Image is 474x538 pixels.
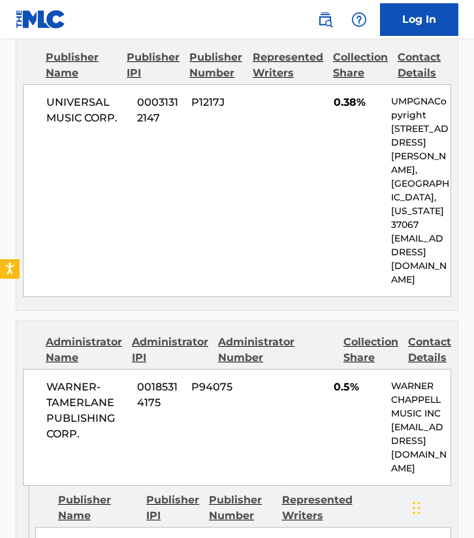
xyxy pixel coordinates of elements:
span: P1217J [191,95,251,110]
span: 0.5% [334,379,381,395]
div: Administrator IPI [132,334,208,366]
p: UMPGNACopyright [391,95,450,122]
span: P94075 [191,379,251,395]
div: Represented Writers [282,492,353,524]
div: Publisher Number [189,50,243,81]
span: UNIVERSAL MUSIC CORP. [46,95,127,126]
p: [EMAIL_ADDRESS][DOMAIN_NAME] [391,232,450,287]
span: 00185314175 [137,379,182,411]
div: Administrator Name [46,334,122,366]
a: Public Search [312,7,338,33]
a: Log In [380,3,458,36]
div: Collection Share [333,50,388,81]
div: Publisher Name [58,492,136,524]
img: MLC Logo [16,10,66,29]
img: help [351,12,367,27]
p: [EMAIL_ADDRESS][DOMAIN_NAME] [391,420,450,475]
p: WARNER CHAPPELL MUSIC INC [391,379,450,420]
div: Publisher Name [46,50,117,81]
div: Publisher Number [209,492,272,524]
div: Contact Details [398,50,451,81]
iframe: Chat Widget [409,475,474,538]
div: Drag [413,488,420,528]
div: Administrator Number [218,334,294,366]
span: 0.38% [334,95,381,110]
div: Help [346,7,372,33]
div: Publisher IPI [146,492,199,524]
img: search [317,12,333,27]
p: [GEOGRAPHIC_DATA], [US_STATE] 37067 [391,177,450,232]
div: Collection Share [343,334,398,366]
div: Contact Details [408,334,451,366]
p: [STREET_ADDRESS][PERSON_NAME], [391,122,450,177]
span: WARNER-TAMERLANE PUBLISHING CORP. [46,379,127,442]
div: Represented Writers [253,50,323,81]
div: Publisher IPI [127,50,180,81]
span: 00031312147 [137,95,182,126]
